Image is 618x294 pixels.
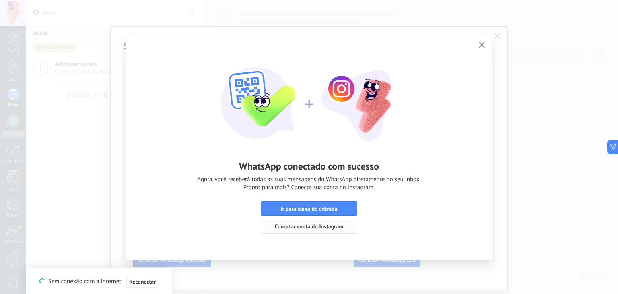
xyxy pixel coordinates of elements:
button: Conectar conta do Instagram [261,219,357,234]
span: Reconectar [130,279,156,284]
span: Agora, você receberá todas as suas mensagens do WhatsApp diretamente no seu inbox. Pronto para ma... [197,176,420,192]
span: Conectar conta do Instagram [275,224,344,229]
button: Ir para caixa de entrada [261,201,357,216]
span: Ir para caixa de entrada [280,206,337,211]
h2: WhatsApp conectado com sucesso [239,160,379,172]
img: wa-lite-feat-instagram-success.png [220,47,398,144]
div: Sem conexão com a internet [39,275,159,288]
button: Reconectar [126,275,159,288]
